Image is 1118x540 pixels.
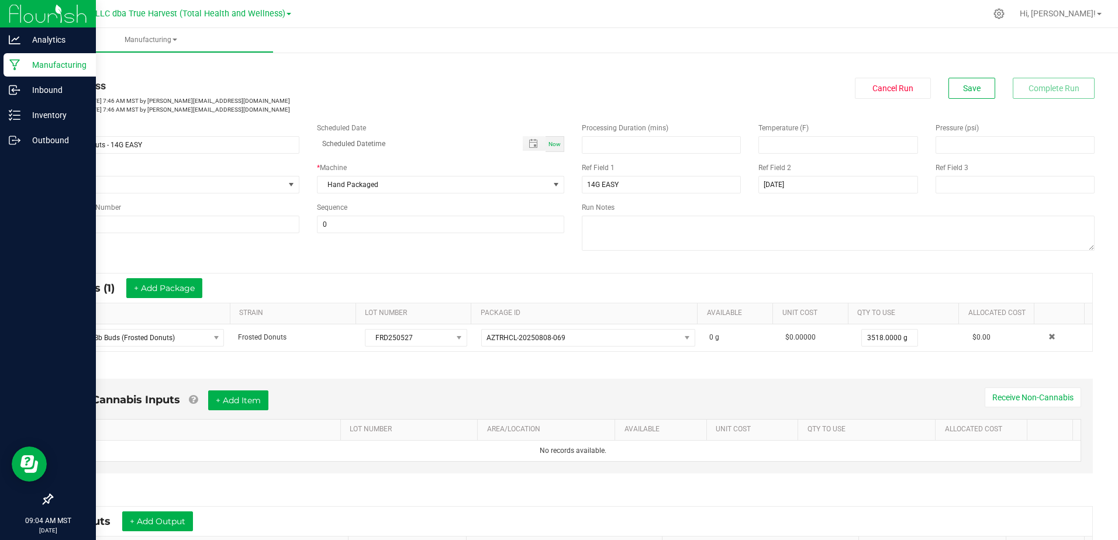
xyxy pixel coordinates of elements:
span: Hand Packaged [318,176,550,193]
span: Frosted Donuts [238,333,287,341]
span: None [52,176,284,193]
a: AVAILABLESortable [624,425,702,434]
inline-svg: Inbound [9,84,20,96]
span: $0.00000 [785,333,816,341]
span: Machine [320,164,347,172]
span: Ref Field 3 [936,164,968,172]
span: Ref Field 2 [758,164,791,172]
span: Toggle popup [523,136,546,151]
button: Complete Run [1013,78,1095,99]
a: PACKAGE IDSortable [481,309,693,318]
span: $0.00 [972,333,991,341]
a: QTY TO USESortable [808,425,931,434]
a: Manufacturing [28,28,273,53]
inline-svg: Manufacturing [9,59,20,71]
a: ITEMSortable [74,425,336,434]
span: g [715,333,719,341]
a: AREA/LOCATIONSortable [487,425,610,434]
span: BULK - Bb Buds (Frosted Donuts) [61,330,209,346]
p: [DATE] 7:46 AM MST by [PERSON_NAME][EMAIL_ADDRESS][DOMAIN_NAME] [51,105,564,114]
span: AZTRHCL-20250808-069 [486,334,565,342]
span: Processing Duration (mins) [582,124,668,132]
span: Complete Run [1029,84,1079,93]
button: + Add Output [122,511,193,531]
p: Manufacturing [20,58,91,72]
span: Now [548,141,561,147]
span: NO DATA FOUND [61,329,224,347]
a: LOT NUMBERSortable [350,425,473,434]
span: NO DATA FOUND [481,329,695,347]
span: Sequence [317,203,347,212]
span: DXR FINANCE 4 LLC dba True Harvest (Total Health and Wellness) [34,9,285,19]
a: AVAILABLESortable [707,309,768,318]
span: Scheduled Date [317,124,366,132]
button: Save [948,78,995,99]
iframe: Resource center [12,446,47,482]
span: Run Notes [582,203,615,212]
span: Pressure (psi) [936,124,979,132]
inline-svg: Outbound [9,134,20,146]
td: No records available. [65,441,1081,461]
p: Inbound [20,83,91,97]
a: Sortable [1043,309,1079,318]
span: Non-Cannabis Inputs [65,393,180,406]
button: Cancel Run [855,78,931,99]
span: FRD250527 [365,330,452,346]
span: Hi, [PERSON_NAME]! [1020,9,1096,18]
inline-svg: Inventory [9,109,20,121]
a: LOT NUMBERSortable [365,309,467,318]
input: Scheduled Datetime [317,136,511,151]
span: Temperature (F) [758,124,809,132]
a: ITEMSortable [63,309,225,318]
span: Manufacturing [28,35,273,45]
p: 09:04 AM MST [5,515,91,526]
a: STRAINSortable [239,309,351,318]
span: Save [963,84,981,93]
p: Analytics [20,33,91,47]
a: Allocated CostSortable [968,309,1030,318]
p: Outbound [20,133,91,147]
p: [DATE] 7:46 AM MST by [PERSON_NAME][EMAIL_ADDRESS][DOMAIN_NAME] [51,96,564,105]
button: Receive Non-Cannabis [985,387,1081,407]
a: Unit CostSortable [782,309,844,318]
div: Manage settings [992,8,1006,19]
inline-svg: Analytics [9,34,20,46]
span: 0 [709,333,713,341]
a: Add Non-Cannabis items that were also consumed in the run (e.g. gloves and packaging); Also add N... [189,393,198,406]
a: Unit CostSortable [716,425,793,434]
a: QTY TO USESortable [857,309,954,318]
p: Inventory [20,108,91,122]
span: Ref Field 1 [582,164,615,172]
a: Sortable [1036,425,1068,434]
p: [DATE] [5,526,91,535]
button: + Add Package [126,278,202,298]
span: Inputs (1) [65,282,126,295]
a: Allocated CostSortable [945,425,1023,434]
span: Cancel Run [872,84,913,93]
button: + Add Item [208,390,268,410]
div: In Progress [51,78,564,94]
